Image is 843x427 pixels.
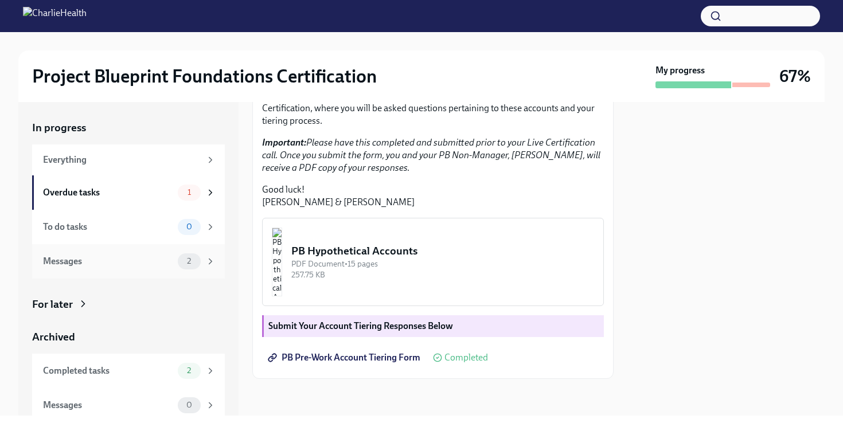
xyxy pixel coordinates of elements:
[32,144,225,175] a: Everything
[444,353,488,362] span: Completed
[32,354,225,388] a: Completed tasks2
[272,228,282,296] img: PB Hypothetical Accounts
[779,66,811,87] h3: 67%
[43,255,173,268] div: Messages
[179,401,199,409] span: 0
[32,297,73,312] div: For later
[262,218,604,306] button: PB Hypothetical AccountsPDF Document•15 pages257.75 KB
[32,120,225,135] a: In progress
[32,175,225,210] a: Overdue tasks1
[180,257,198,265] span: 2
[32,388,225,422] a: Messages0
[32,65,377,88] h2: Project Blueprint Foundations Certification
[291,258,594,269] div: PDF Document • 15 pages
[291,269,594,280] div: 257.75 KB
[262,137,306,148] strong: Important:
[262,137,600,173] em: Please have this completed and submitted prior to your Live Certification call. Once you submit t...
[655,64,705,77] strong: My progress
[43,221,173,233] div: To do tasks
[181,188,198,197] span: 1
[43,186,173,199] div: Overdue tasks
[291,244,594,258] div: PB Hypothetical Accounts
[23,7,87,25] img: CharlieHealth
[43,399,173,412] div: Messages
[180,366,198,375] span: 2
[32,244,225,279] a: Messages2
[262,183,604,209] p: Good luck! [PERSON_NAME] & [PERSON_NAME]
[43,154,201,166] div: Everything
[268,320,453,331] strong: Submit Your Account Tiering Responses Below
[32,297,225,312] a: For later
[179,222,199,231] span: 0
[32,210,225,244] a: To do tasks0
[262,346,428,369] a: PB Pre-Work Account Tiering Form
[32,330,225,344] a: Archived
[270,352,420,363] span: PB Pre-Work Account Tiering Form
[43,365,173,377] div: Completed tasks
